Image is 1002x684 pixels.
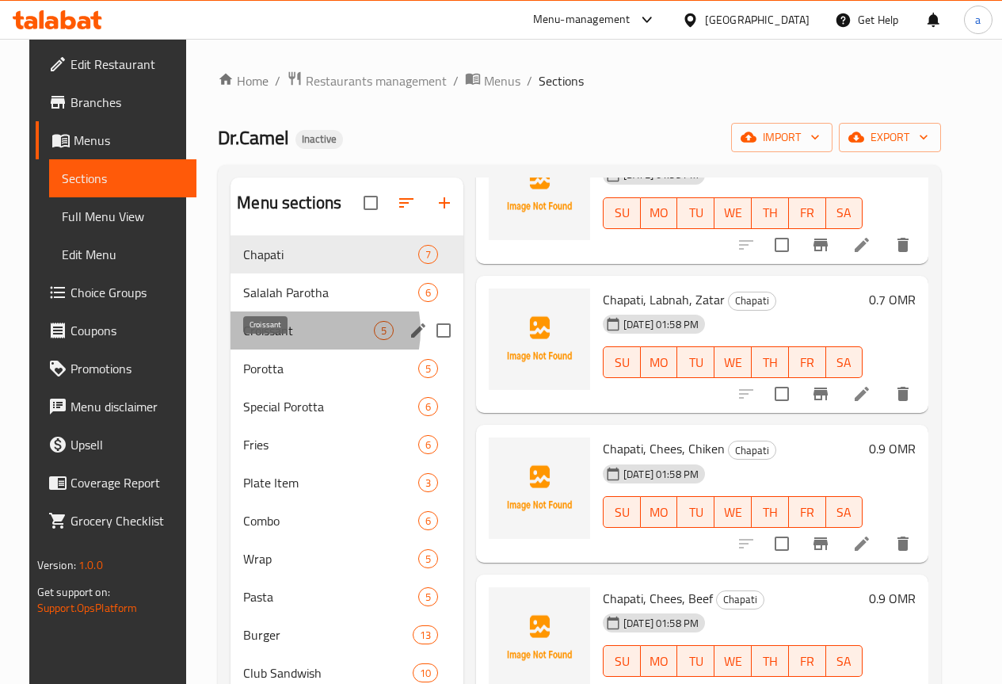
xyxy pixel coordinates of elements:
[603,288,725,311] span: Chapati, Labnah, Zatar
[70,511,184,530] span: Grocery Checklist
[36,273,196,311] a: Choice Groups
[539,71,584,90] span: Sections
[533,10,631,29] div: Menu-management
[70,435,184,454] span: Upsell
[684,650,708,673] span: TU
[884,226,922,264] button: delete
[387,184,425,222] span: Sort sections
[230,426,463,464] div: Fries6
[610,501,634,524] span: SU
[802,226,840,264] button: Branch-specific-item
[758,501,783,524] span: TH
[603,587,713,610] span: Chapati, Chees, Beef
[684,351,708,374] span: TU
[802,525,840,563] button: Branch-specific-item
[218,71,269,90] a: Home
[852,235,871,254] a: Edit menu item
[230,540,463,578] div: Wrap5
[603,437,725,460] span: Chapati, Chees, Chiken
[826,346,863,378] button: SA
[489,289,590,390] img: Chapati, Labnah, Zatar
[37,555,76,575] span: Version:
[869,587,916,609] h6: 0.9 OMR
[610,650,634,673] span: SU
[70,321,184,340] span: Coupons
[70,397,184,416] span: Menu disclaimer
[603,197,641,229] button: SU
[230,388,463,426] div: Special Porotta6
[243,321,374,340] span: Croissant
[374,321,394,340] div: items
[62,245,184,264] span: Edit Menu
[70,473,184,492] span: Coverage Report
[721,201,745,224] span: WE
[418,473,438,492] div: items
[752,645,789,677] button: TH
[832,351,857,374] span: SA
[789,645,826,677] button: FR
[243,587,418,606] span: Pasta
[752,197,789,229] button: TH
[413,666,437,681] span: 10
[832,650,857,673] span: SA
[677,496,714,528] button: TU
[852,534,871,553] a: Edit menu item
[37,598,138,618] a: Support.OpsPlatform
[37,582,110,602] span: Get support on:
[869,289,916,311] h6: 0.7 OMR
[36,311,196,350] a: Coupons
[617,317,705,332] span: [DATE] 01:58 PM
[230,616,463,654] div: Burger13
[243,359,418,378] span: Porotta
[603,645,641,677] button: SU
[714,645,752,677] button: WE
[36,121,196,159] a: Menus
[419,399,437,415] span: 6
[721,351,745,374] span: WE
[789,197,826,229] button: FR
[70,93,184,112] span: Branches
[728,292,776,311] div: Chapati
[218,71,941,91] nav: breadcrumb
[527,71,532,90] li: /
[419,247,437,262] span: 7
[852,384,871,403] a: Edit menu item
[647,501,672,524] span: MO
[716,590,764,609] div: Chapati
[36,426,196,464] a: Upsell
[243,435,418,454] span: Fries
[453,71,459,90] li: /
[78,555,103,575] span: 1.0.0
[684,501,708,524] span: TU
[641,496,678,528] button: MO
[237,191,341,215] h2: Menu sections
[70,55,184,74] span: Edit Restaurant
[230,502,463,540] div: Combo6
[802,375,840,413] button: Branch-specific-item
[717,590,764,609] span: Chapati
[230,350,463,388] div: Porotta5
[243,283,418,302] span: Salalah Parotha
[295,132,343,146] span: Inactive
[832,201,857,224] span: SA
[617,616,705,631] span: [DATE] 01:58 PM
[413,625,438,644] div: items
[406,319,430,342] button: edit
[419,590,437,605] span: 5
[647,650,672,673] span: MO
[484,71,520,90] span: Menus
[70,283,184,302] span: Choice Groups
[869,438,916,460] h6: 0.9 OMR
[603,496,641,528] button: SU
[705,11,810,29] div: [GEOGRAPHIC_DATA]
[243,511,418,530] div: Combo
[832,501,857,524] span: SA
[465,71,520,91] a: Menus
[62,207,184,226] span: Full Menu View
[419,514,437,529] span: 6
[714,496,752,528] button: WE
[884,375,922,413] button: delete
[826,197,863,229] button: SA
